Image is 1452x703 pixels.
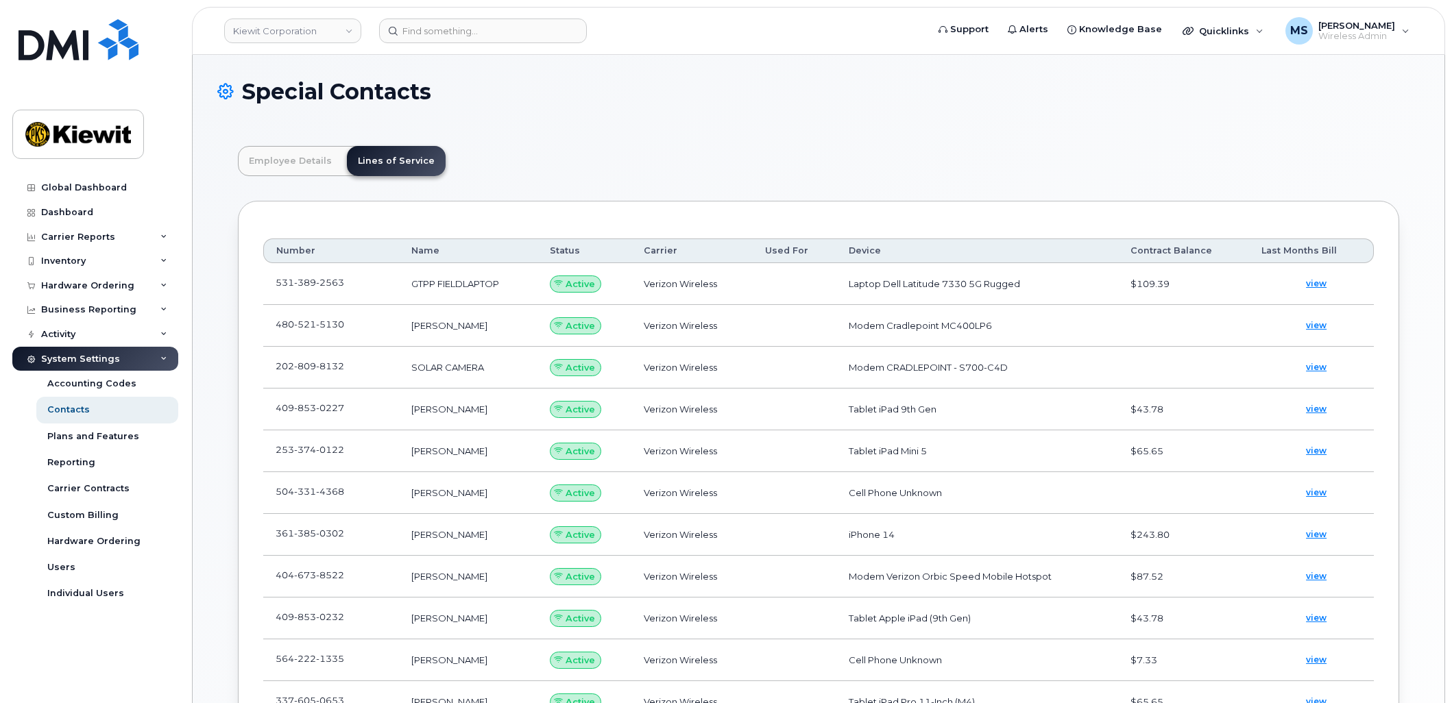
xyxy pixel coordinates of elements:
[316,611,344,622] span: 0232
[399,472,538,514] td: [PERSON_NAME]
[347,146,446,176] a: Lines of Service
[316,444,344,455] span: 0122
[1392,643,1442,693] iframe: Messenger Launcher
[1261,269,1362,299] a: view
[276,444,344,455] span: 253
[276,569,344,580] span: 404
[316,528,344,539] span: 0302
[399,556,538,597] td: [PERSON_NAME]
[399,430,538,472] td: [PERSON_NAME]
[1261,603,1362,633] a: view
[631,305,753,347] td: Verizon Wireless
[1118,388,1250,430] td: $43.78
[276,319,344,330] span: 480
[1118,556,1250,597] td: $87.52
[344,444,361,455] a: goToDevice
[344,360,361,371] a: goToDevice
[1249,238,1374,263] th: Last Months Bill
[631,347,753,388] td: Verizon Wireless
[566,528,595,541] span: Active
[294,611,316,622] span: 853
[1118,238,1250,263] th: Contract Balance
[276,277,344,288] span: 531
[1306,654,1327,666] span: view
[631,238,753,263] th: Carrier
[344,528,361,539] a: goToDevice
[316,486,344,497] span: 4368
[1306,445,1327,457] span: view
[566,361,595,374] span: Active
[344,569,361,580] a: goToDevice
[537,238,631,263] th: Status
[631,514,753,556] td: Verizon Wireless
[566,486,595,500] span: Active
[566,319,595,332] span: Active
[631,639,753,681] td: Verizon Wireless
[1118,514,1250,556] td: $243.80
[294,486,316,497] span: 331
[399,305,538,347] td: [PERSON_NAME]
[1261,645,1362,675] a: view
[1306,486,1327,499] span: view
[399,639,538,681] td: [PERSON_NAME]
[294,277,316,288] span: 389
[836,472,1117,514] td: Cell Phone Unknown
[316,402,344,413] span: 0227
[631,556,753,597] td: Verizon Wireless
[399,263,538,305] td: GTPP FIELDLAPTOP
[836,238,1117,263] th: Device
[1306,612,1327,624] span: view
[276,611,344,622] span: 409
[566,277,595,291] span: Active
[316,319,344,330] span: 5130
[836,639,1117,681] td: Cell Phone Unknown
[294,319,316,330] span: 521
[1261,561,1362,591] a: view
[631,597,753,639] td: Verizon Wireless
[631,263,753,305] td: Verizon Wireless
[836,556,1117,597] td: Modem Verizon Orbic Speed Mobile Hotspot
[316,653,344,664] span: 1335
[344,319,361,330] a: goToDevice
[1261,310,1362,341] a: view
[344,653,361,664] a: goToDevice
[836,347,1117,388] td: Modem CRADLEPOINT - S700-C4D
[836,430,1117,472] td: Tablet iPad Mini 5
[399,597,538,639] td: [PERSON_NAME]
[1306,528,1327,541] span: view
[294,402,316,413] span: 853
[566,612,595,625] span: Active
[399,514,538,556] td: [PERSON_NAME]
[316,277,344,288] span: 2563
[566,403,595,416] span: Active
[276,486,344,497] span: 504
[836,388,1117,430] td: Tablet iPad 9th Gen
[1118,639,1250,681] td: $7.33
[566,570,595,583] span: Active
[238,146,343,176] a: Employee Details
[1306,403,1327,415] span: view
[217,79,1420,103] h1: Special Contacts
[1261,519,1362,550] a: view
[566,445,595,458] span: Active
[836,597,1117,639] td: Tablet Apple iPad (9th Gen)
[1306,361,1327,373] span: view
[1261,478,1362,508] a: view
[1118,430,1250,472] td: $65.65
[294,653,316,664] span: 222
[276,653,344,664] span: 564
[1118,263,1250,305] td: $109.39
[753,238,836,263] th: Used For
[399,388,538,430] td: [PERSON_NAME]
[316,569,344,580] span: 8522
[294,360,316,371] span: 809
[263,238,399,263] th: Number
[344,402,361,413] a: goToDevice
[276,528,344,539] span: 361
[836,305,1117,347] td: Modem Cradlepoint MC400LP6
[1261,352,1362,382] a: view
[631,430,753,472] td: Verizon Wireless
[344,486,361,497] a: goToDevice
[1118,597,1250,639] td: $43.78
[294,569,316,580] span: 673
